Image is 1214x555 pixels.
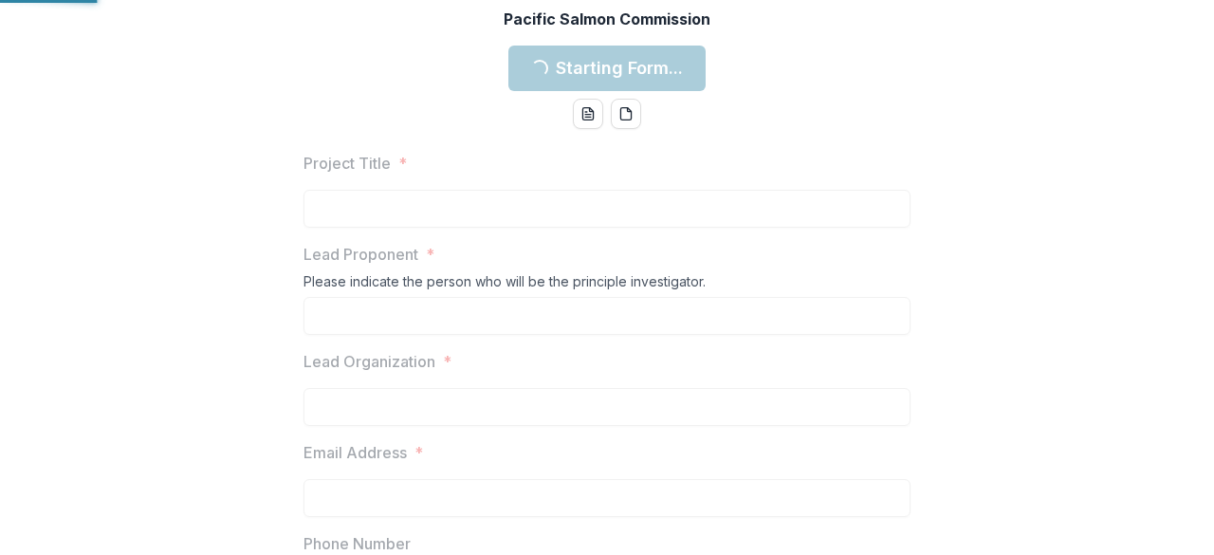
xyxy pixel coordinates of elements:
[303,350,435,373] p: Lead Organization
[508,46,706,91] button: Starting Form...
[573,99,603,129] button: word-download
[504,8,710,30] p: Pacific Salmon Commission
[303,243,418,266] p: Lead Proponent
[303,532,411,555] p: Phone Number
[303,152,391,175] p: Project Title
[611,99,641,129] button: pdf-download
[303,273,910,297] div: Please indicate the person who will be the principle investigator.
[303,441,407,464] p: Email Address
